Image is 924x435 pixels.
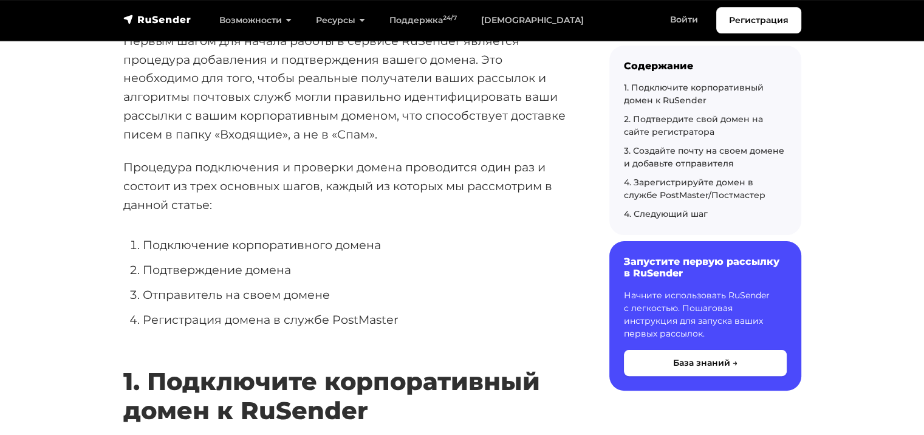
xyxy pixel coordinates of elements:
[123,158,570,214] p: Процедура подключения и проверки домена проводится один раз и состоит из трех основных шагов, каж...
[123,32,570,143] p: Первым шагом для начала работы в сервисе RuSender является процедура добавления и подтверждения в...
[469,8,596,33] a: [DEMOGRAPHIC_DATA]
[143,236,570,255] li: Подключение корпоративного домена
[624,60,787,72] div: Содержание
[624,289,787,340] p: Начните использовать RuSender с легкостью. Пошаговая инструкция для запуска ваших первых рассылок.
[123,13,191,26] img: RuSender
[377,8,469,33] a: Поддержка24/7
[443,14,457,22] sup: 24/7
[143,286,570,304] li: Отправитель на своем домене
[624,145,784,169] a: 3. Создайте почту на своем домене и добавьте отправителя
[304,8,377,33] a: Ресурсы
[624,82,764,106] a: 1. Подключите корпоративный домен к RuSender
[143,310,570,329] li: Регистрация домена в службе PostMaster
[624,114,763,137] a: 2. Подтвердите свой домен на сайте регистратора
[716,7,801,33] a: Регистрация
[624,256,787,279] h6: Запустите первую рассылку в RuSender
[143,261,570,279] li: Подтверждение домена
[609,241,801,390] a: Запустите первую рассылку в RuSender Начните использовать RuSender с легкостью. Пошаговая инструк...
[658,7,710,32] a: Войти
[207,8,304,33] a: Возможности
[624,350,787,376] button: База знаний →
[624,177,765,200] a: 4. Зарегистрируйте домен в службе PostMaster/Постмастер
[123,331,570,425] h2: 1. Подключите корпоративный домен к RuSender
[624,208,708,219] a: 4. Следующий шаг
